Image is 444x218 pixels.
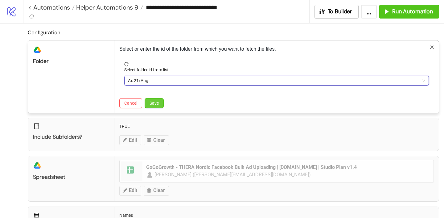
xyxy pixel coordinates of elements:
[124,66,173,73] label: Select folder id from list
[124,101,137,106] span: Cancel
[328,8,352,15] span: To Builder
[314,5,359,19] button: To Builder
[150,101,159,106] span: Save
[75,4,143,10] a: Helper Automations 9
[75,3,138,11] span: Helper Automations 9
[28,28,439,36] h2: Configuration
[119,45,434,53] p: Select or enter the id of the folder from which you want to fetch the files.
[124,62,429,66] span: reload
[119,98,142,108] button: Cancel
[145,98,164,108] button: Save
[430,45,434,49] span: close
[379,5,439,19] button: Run Automation
[33,58,109,65] div: Folder
[28,4,75,10] a: < Automations
[128,76,425,85] span: Ax 21/Aug
[392,8,433,15] span: Run Automation
[361,5,377,19] button: ...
